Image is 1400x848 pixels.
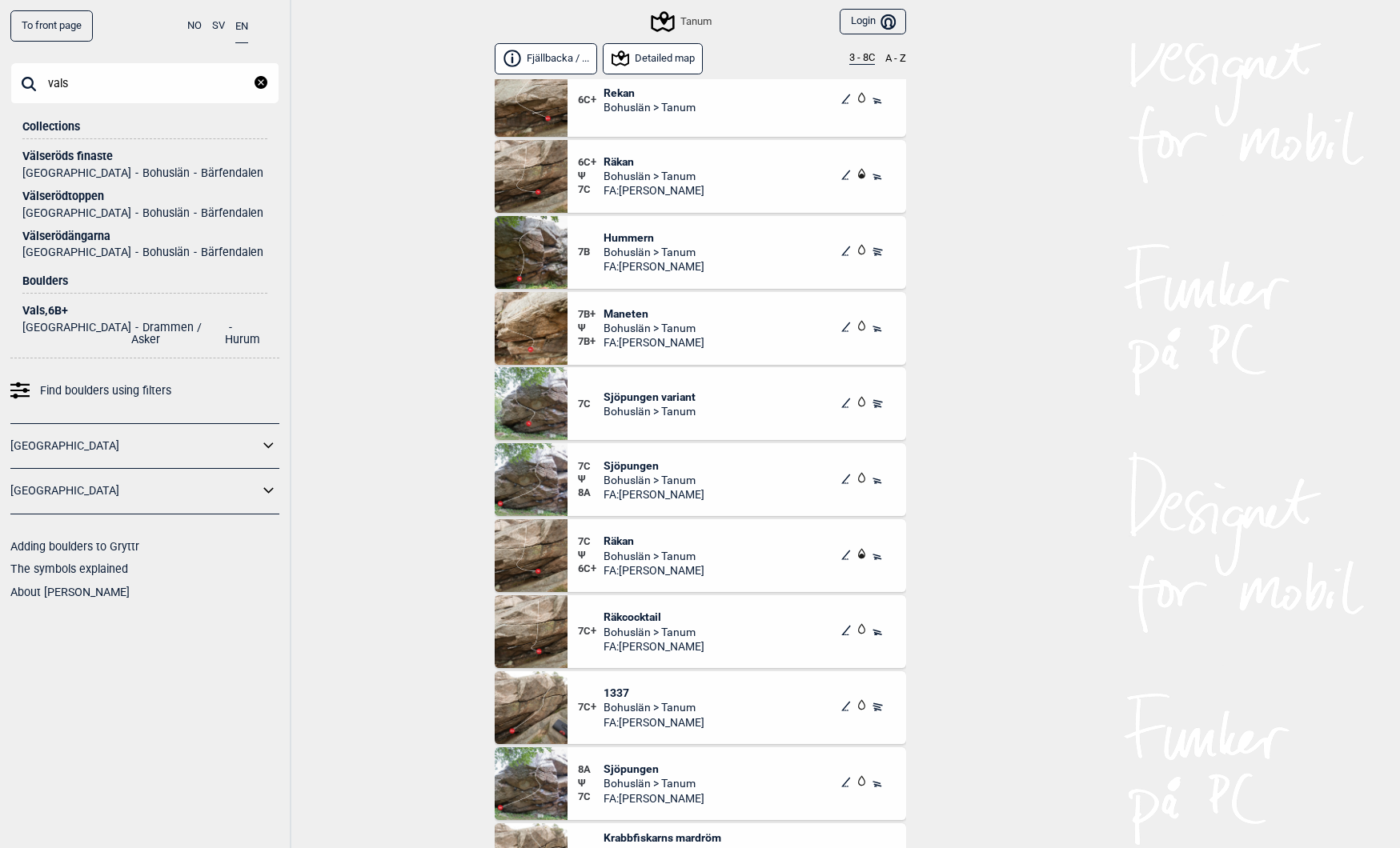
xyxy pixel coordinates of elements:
span: 7C+ [578,701,604,714]
span: Räkan [604,534,704,548]
div: Välserödängarna [22,230,267,242]
a: Adding boulders to Gryttr [10,540,139,553]
span: 8A [578,486,604,500]
span: 1337 [604,686,704,700]
img: Hummern [495,216,568,289]
span: Bohuslän > Tanum [604,245,704,259]
li: [GEOGRAPHIC_DATA] [22,322,131,346]
span: FA: [PERSON_NAME] [604,259,704,274]
span: Sjöpungen variant [604,390,696,404]
span: 6C+ [578,156,604,170]
span: 7B+ [578,308,604,322]
span: Bohuslän > Tanum [604,404,696,418]
span: FA: [PERSON_NAME] [604,791,704,806]
span: Bohuslän > Tanum [604,473,704,487]
span: Sjöpungen [604,762,704,776]
div: Vals , 6B+ [22,305,267,317]
img: Rekan SS 191013 [495,64,568,137]
div: Rakan 1910137CΨ6C+RäkanBohuslän > TanumFA:[PERSON_NAME] [495,519,906,592]
div: Rakan 1910136C+Ψ7CRäkanBohuslän > TanumFA:[PERSON_NAME] [495,140,906,213]
a: [GEOGRAPHIC_DATA] [10,434,259,458]
div: 13377C+1337Bohuslän > TanumFA:[PERSON_NAME] [495,671,906,744]
div: Tanum [653,12,712,31]
li: [GEOGRAPHIC_DATA] [22,207,131,219]
button: Fjällbacka / ... [495,43,598,74]
div: Ψ [578,306,604,350]
span: 8A [578,763,604,777]
span: Räkcocktail [604,610,704,624]
span: Maneten [604,306,704,321]
button: Detailed map [603,43,704,74]
div: Ψ [578,154,604,198]
span: 6C+ [578,94,604,107]
li: Drammen / Asker [131,322,225,346]
input: Search boulder name, location or collection [10,62,279,104]
img: Maneten 191013 [495,292,568,365]
span: 7C [578,398,604,411]
div: Välserödtoppen [22,190,267,202]
div: Rekan SS 1910136C+RekanBohuslän > Tanum [495,64,906,137]
span: FA: [PERSON_NAME] [604,487,704,502]
div: Välseröds finaste [22,150,267,162]
div: Sjopungen7CΨ8ASjöpungenBohuslän > TanumFA:[PERSON_NAME] [495,443,906,516]
span: Bohuslän > Tanum [604,625,704,639]
span: 7C [578,790,604,804]
div: Collections [22,104,267,139]
a: Find boulders using filters [10,379,279,402]
img: Sjopungen variant [495,367,568,440]
span: Krabbfiskarns mardröm [604,830,721,845]
span: FA: [PERSON_NAME] [604,715,704,730]
span: Find boulders using filters [40,379,171,402]
button: NO [187,10,202,42]
span: Sjöpungen [604,458,704,473]
button: EN [235,10,248,43]
div: Ψ [578,762,604,806]
li: Bohuslän [131,167,190,179]
span: 7C [578,535,604,549]
li: Bärfendalen [190,167,263,179]
li: [GEOGRAPHIC_DATA] [22,167,131,179]
span: Bohuslän > Tanum [604,700,704,714]
button: SV [212,10,225,42]
span: 7B+ [578,335,604,349]
span: Hummern [604,230,704,245]
img: Sjopungen [495,747,568,820]
span: FA: [PERSON_NAME] [604,183,704,198]
a: [GEOGRAPHIC_DATA] [10,479,259,502]
span: 7C [578,460,604,474]
div: Sjopungen variant7CSjöpungen variantBohuslän > Tanum [495,367,906,440]
span: FA: [PERSON_NAME] [604,563,704,578]
img: Rakan 191013 [495,140,568,213]
div: Ψ [578,534,604,578]
button: Login [840,9,905,35]
li: Bohuslän [131,207,190,219]
span: FA: [PERSON_NAME] [604,639,704,654]
li: [GEOGRAPHIC_DATA] [22,246,131,258]
span: 6C+ [578,562,604,576]
div: Hummern7BHummernBohuslän > TanumFA:[PERSON_NAME] [495,216,906,289]
div: Maneten 1910137B+Ψ7B+ManetenBohuslän > TanumFA:[PERSON_NAME] [495,292,906,365]
span: Bohuslän > Tanum [604,776,704,790]
img: Rakan 191013 [495,519,568,592]
span: FA: [PERSON_NAME] [604,335,704,350]
span: Räkan [604,154,704,169]
span: Bohuslän > Tanum [604,321,704,335]
div: Ψ [578,458,604,502]
li: Bärfendalen [190,246,263,258]
span: 7C+ [578,625,604,638]
a: To front page [10,10,93,42]
span: Bohuslän > Tanum [604,549,704,563]
li: Bärfendalen [190,207,263,219]
span: 7B [578,246,604,259]
span: Bohuslän > Tanum [604,100,696,114]
span: Bohuslän > Tanum [604,169,704,183]
img: Sjopungen [495,443,568,516]
button: 3 - 8C [849,52,875,65]
li: Bohuslän [131,246,190,258]
span: Rekan [604,86,696,100]
div: Rakcocktail 1910137C+RäkcocktailBohuslän > TanumFA:[PERSON_NAME] [495,595,906,668]
span: 7C [578,183,604,197]
a: The symbols explained [10,562,128,575]
div: Boulders [22,258,267,294]
div: Sjopungen8AΨ7CSjöpungenBohuslän > TanumFA:[PERSON_NAME] [495,747,906,820]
